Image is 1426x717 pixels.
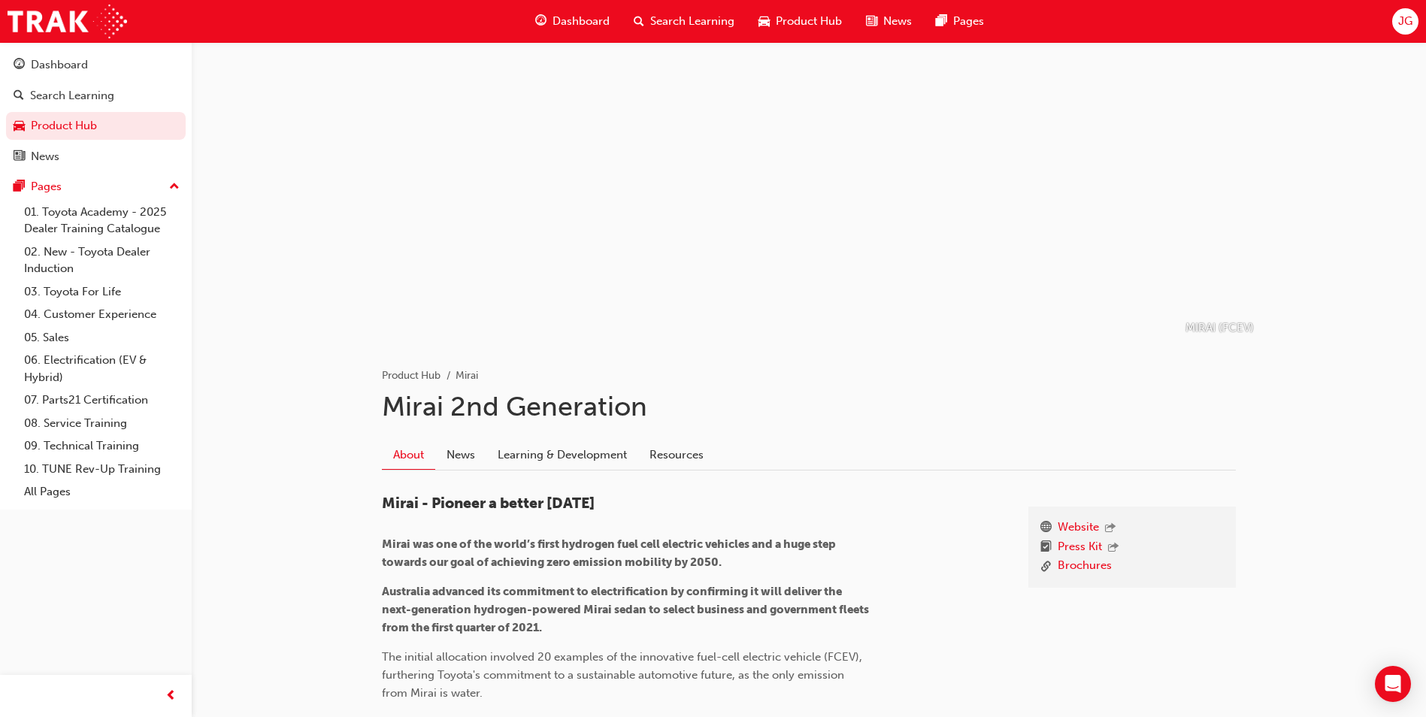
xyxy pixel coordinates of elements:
[14,59,25,72] span: guage-icon
[883,13,912,30] span: News
[14,89,24,103] span: search-icon
[1040,519,1052,538] span: www-icon
[18,458,186,481] a: 10. TUNE Rev-Up Training
[6,51,186,79] a: Dashboard
[31,148,59,165] div: News
[165,687,177,706] span: prev-icon
[382,650,865,700] span: The initial allocation involved 20 examples of the innovative fuel-cell electric vehicle (FCEV), ...
[1058,519,1099,538] a: Website
[854,6,924,37] a: news-iconNews
[18,241,186,280] a: 02. New - Toyota Dealer Induction
[14,180,25,194] span: pages-icon
[382,537,838,569] span: Mirai was one of the world’s first hydrogen fuel cell electric vehicles and a huge step towards o...
[776,13,842,30] span: Product Hub
[924,6,996,37] a: pages-iconPages
[1185,319,1254,337] p: MIRAI (FCEV)
[638,441,715,470] a: Resources
[382,390,1236,423] h1: Mirai 2nd Generation
[553,13,610,30] span: Dashboard
[6,143,186,171] a: News
[18,303,186,326] a: 04. Customer Experience
[382,585,871,634] span: Australia advanced its commitment to electrification by confirming it will deliver the next-gener...
[18,201,186,241] a: 01. Toyota Academy - 2025 Dealer Training Catalogue
[382,441,435,470] a: About
[6,173,186,201] button: Pages
[435,441,486,470] a: News
[8,5,127,38] img: Trak
[14,120,25,133] span: car-icon
[535,12,546,31] span: guage-icon
[758,12,770,31] span: car-icon
[18,280,186,304] a: 03. Toyota For Life
[18,389,186,412] a: 07. Parts21 Certification
[953,13,984,30] span: Pages
[866,12,877,31] span: news-icon
[936,12,947,31] span: pages-icon
[6,112,186,140] a: Product Hub
[746,6,854,37] a: car-iconProduct Hub
[18,326,186,349] a: 05. Sales
[1040,538,1052,558] span: booktick-icon
[30,87,114,104] div: Search Learning
[31,178,62,195] div: Pages
[31,56,88,74] div: Dashboard
[18,434,186,458] a: 09. Technical Training
[1375,666,1411,702] div: Open Intercom Messenger
[486,441,638,470] a: Learning & Development
[1058,538,1102,558] a: Press Kit
[14,150,25,164] span: news-icon
[6,48,186,173] button: DashboardSearch LearningProduct HubNews
[634,12,644,31] span: search-icon
[456,368,478,385] li: Mirai
[523,6,622,37] a: guage-iconDashboard
[382,495,595,512] span: Mirai - Pioneer a better [DATE]
[622,6,746,37] a: search-iconSearch Learning
[169,177,180,197] span: up-icon
[6,82,186,110] a: Search Learning
[18,480,186,504] a: All Pages
[1108,542,1119,555] span: outbound-icon
[382,369,441,382] a: Product Hub
[1392,8,1418,35] button: JG
[18,412,186,435] a: 08. Service Training
[1105,522,1116,535] span: outbound-icon
[1398,13,1412,30] span: JG
[650,13,734,30] span: Search Learning
[1040,557,1052,576] span: link-icon
[1058,557,1112,576] a: Brochures
[18,349,186,389] a: 06. Electrification (EV & Hybrid)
